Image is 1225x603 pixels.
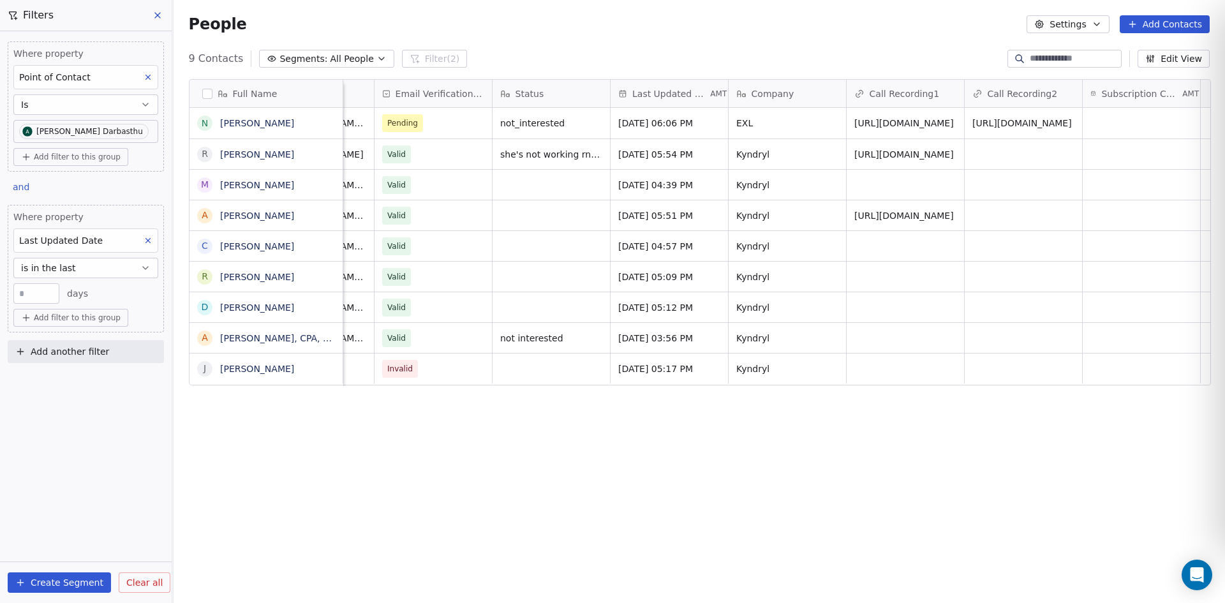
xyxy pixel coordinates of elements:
[220,333,343,343] a: [PERSON_NAME], CPA, CMA
[264,272,438,282] a: [URL][DOMAIN_NAME][PERSON_NAME]
[375,80,492,107] div: Email Verification Status
[618,209,720,222] span: [DATE] 05:51 PM
[220,302,294,313] a: [PERSON_NAME]
[736,301,838,314] span: Kyndryl
[1027,15,1109,33] button: Settings
[264,149,364,160] a: [URL][DOMAIN_NAME]
[847,80,964,107] div: Call Recording1
[618,271,720,283] span: [DATE] 05:09 PM
[233,87,278,100] span: Full Name
[387,362,413,375] span: Invalid
[220,149,294,160] a: [PERSON_NAME]
[279,52,327,66] span: Segments:
[870,87,940,100] span: Call Recording1
[500,117,602,130] span: not_interested
[201,178,209,191] div: M
[736,117,838,130] span: EXL
[202,270,208,283] div: R
[264,302,438,313] a: [URL][DOMAIN_NAME][PERSON_NAME]
[500,148,602,161] span: she's not working rn although she gave the reference - [PERSON_NAME] ( HR VP )
[618,240,720,253] span: [DATE] 04:57 PM
[220,118,294,128] a: [PERSON_NAME]
[736,148,838,161] span: Kyndryl
[387,332,406,345] span: Valid
[264,118,438,128] a: [URL][DOMAIN_NAME][PERSON_NAME]
[1182,560,1212,590] div: Open Intercom Messenger
[729,80,846,107] div: Company
[220,364,294,374] a: [PERSON_NAME]
[988,87,1058,100] span: Call Recording2
[201,301,208,314] div: D
[264,211,438,221] a: [URL][DOMAIN_NAME][PERSON_NAME]
[387,209,406,222] span: Valid
[220,241,294,251] a: [PERSON_NAME]
[854,211,954,221] a: [URL][DOMAIN_NAME]
[736,332,838,345] span: Kyndryl
[736,271,838,283] span: Kyndryl
[189,80,343,107] div: Full Name
[618,301,720,314] span: [DATE] 05:12 PM
[387,117,418,130] span: Pending
[1138,50,1210,68] button: Edit View
[752,87,794,100] span: Company
[202,209,208,222] div: A
[516,87,544,100] span: Status
[202,331,208,345] div: A
[402,50,468,68] button: Filter(2)
[189,108,343,580] div: grid
[202,147,208,161] div: R
[1182,89,1199,99] span: AMT
[1101,87,1180,100] span: Subscription Cancelled Date
[611,80,728,107] div: Last Updated DateAMT
[1120,15,1210,33] button: Add Contacts
[736,362,838,375] span: Kyndryl
[387,301,406,314] span: Valid
[387,240,406,253] span: Valid
[330,52,373,66] span: All People
[618,179,720,191] span: [DATE] 04:39 PM
[965,80,1082,107] div: Call Recording2
[220,211,294,221] a: [PERSON_NAME]
[632,87,708,100] span: Last Updated Date
[618,362,720,375] span: [DATE] 05:17 PM
[618,148,720,161] span: [DATE] 05:54 PM
[854,118,954,128] a: [URL][DOMAIN_NAME]
[736,240,838,253] span: Kyndryl
[396,87,484,100] span: Email Verification Status
[203,362,205,375] div: J
[710,89,727,99] span: AMT
[500,332,602,345] span: not interested
[493,80,610,107] div: Status
[189,51,244,66] span: 9 Contacts
[201,117,207,130] div: N
[264,333,438,343] a: [URL][DOMAIN_NAME][PERSON_NAME]
[264,180,438,190] a: [URL][DOMAIN_NAME][PERSON_NAME]
[618,332,720,345] span: [DATE] 03:56 PM
[387,271,406,283] span: Valid
[736,179,838,191] span: Kyndryl
[264,241,438,251] a: [URL][DOMAIN_NAME][PERSON_NAME]
[220,180,294,190] a: [PERSON_NAME]
[189,15,247,34] span: People
[387,179,406,191] span: Valid
[854,149,954,160] a: [URL][DOMAIN_NAME]
[736,209,838,222] span: Kyndryl
[387,148,406,161] span: Valid
[202,239,208,253] div: C
[972,118,1072,128] a: [URL][DOMAIN_NAME]
[618,117,720,130] span: [DATE] 06:06 PM
[220,272,294,282] a: [PERSON_NAME]
[1083,80,1200,107] div: Subscription Cancelled DateAMT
